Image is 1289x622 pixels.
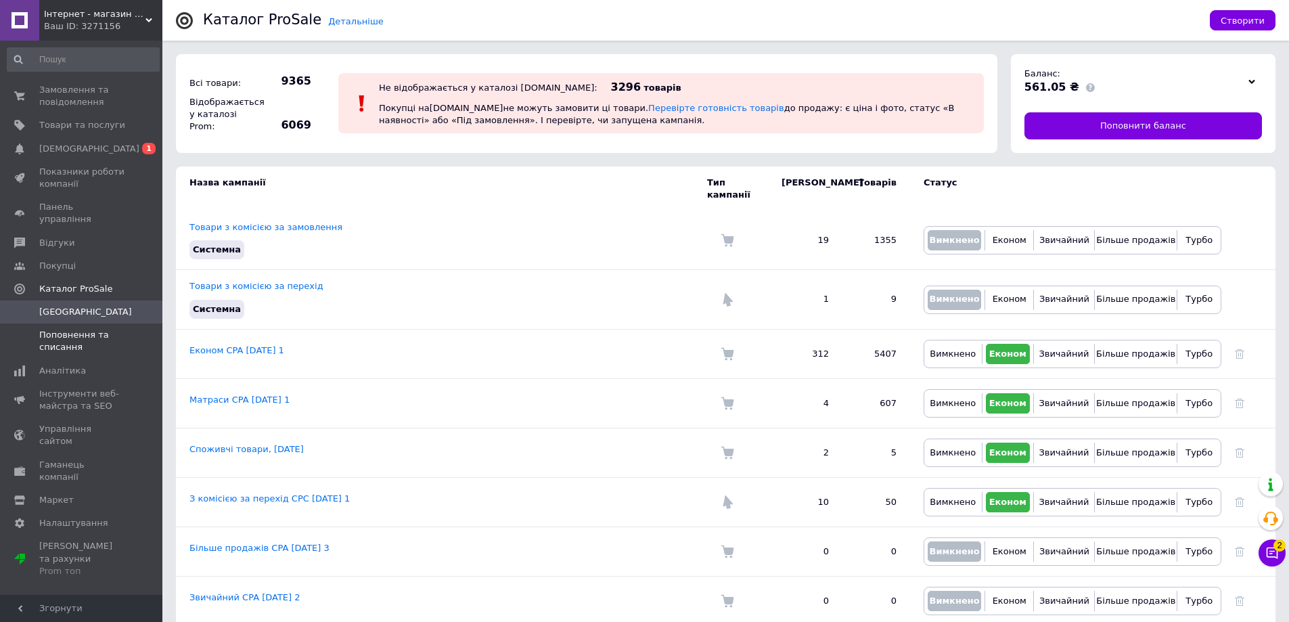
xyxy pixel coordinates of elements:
td: Тип кампанії [707,166,768,211]
a: Перевірте готовність товарів [648,103,784,113]
button: Звичайний [1037,443,1091,463]
span: Економ [993,235,1026,245]
span: Вимкнено [930,497,976,507]
button: Більше продажів [1098,393,1173,414]
td: 19 [768,211,842,270]
button: Більше продажів [1098,591,1173,611]
span: Товари та послуги [39,119,125,131]
button: Турбо [1181,443,1217,463]
span: Звичайний [1039,497,1089,507]
span: Більше продажів [1096,235,1175,245]
span: Більше продажів [1096,546,1175,556]
span: Більше продажів [1096,497,1175,507]
button: Більше продажів [1098,344,1173,364]
button: Вимкнено [928,492,978,512]
button: Вимкнено [928,591,981,611]
span: Вимкнено [929,546,979,556]
img: Комісія за замовлення [721,234,734,247]
a: Товари з комісією за замовлення [189,222,342,232]
span: 3296 [611,81,641,93]
img: Комісія за замовлення [721,594,734,608]
a: Більше продажів CPA [DATE] 3 [189,543,330,553]
span: [DEMOGRAPHIC_DATA] [39,143,139,155]
img: Комісія за замовлення [721,397,734,410]
button: Вимкнено [928,541,981,562]
span: Гаманець компанії [39,459,125,483]
a: Поповнити баланс [1024,112,1262,139]
span: Покупці [39,260,76,272]
span: 6069 [264,118,311,133]
span: Турбо [1185,546,1213,556]
button: Економ [986,393,1030,414]
button: Чат з покупцем2 [1259,539,1286,567]
span: Показники роботи компанії [39,166,125,190]
div: Відображається у каталозі Prom: [186,93,261,137]
td: 0 [768,527,842,576]
button: Турбо [1181,393,1217,414]
button: Економ [989,541,1030,562]
td: 0 [842,527,910,576]
span: Турбо [1185,596,1213,606]
td: 312 [768,329,842,378]
td: Статус [910,166,1221,211]
span: 1 [142,143,156,154]
img: Комісія за замовлення [721,545,734,558]
button: Турбо [1181,344,1217,364]
span: Відгуки [39,237,74,249]
a: Видалити [1235,546,1244,556]
div: Всі товари: [186,74,261,93]
img: Комісія за перехід [721,495,734,509]
span: Поповнити баланс [1100,120,1186,132]
a: Видалити [1235,596,1244,606]
button: Турбо [1181,290,1217,310]
td: 10 [768,477,842,527]
button: Більше продажів [1098,492,1173,512]
td: 2 [768,428,842,477]
td: 607 [842,378,910,428]
span: Більше продажів [1096,349,1175,359]
span: Управління сайтом [39,423,125,447]
button: Економ [989,591,1030,611]
button: Вимкнено [928,344,978,364]
span: Вимкнено [929,294,979,304]
td: 1355 [842,211,910,270]
a: Видалити [1235,497,1244,507]
span: Інтернет - магазин A&B Tech [44,8,145,20]
button: Звичайний [1037,393,1091,414]
span: Турбо [1185,497,1213,507]
span: Більше продажів [1096,398,1175,408]
button: Вимкнено [928,290,981,310]
a: Товари з комісією за перехід [189,281,323,291]
span: 9365 [264,74,311,89]
button: Економ [986,443,1030,463]
button: Більше продажів [1098,443,1173,463]
a: Видалити [1235,447,1244,458]
button: Створити [1210,10,1275,30]
button: Економ [989,290,1030,310]
button: Турбо [1181,230,1217,250]
span: Вимкнено [930,447,976,458]
a: Економ CPA [DATE] 1 [189,345,284,355]
span: Звичайний [1039,349,1089,359]
td: 5 [842,428,910,477]
span: Вимкнено [930,398,976,408]
div: Не відображається у каталозі [DOMAIN_NAME]: [379,83,597,93]
button: Звичайний [1037,344,1091,364]
span: Турбо [1185,398,1213,408]
a: Звичайний CPA [DATE] 2 [189,592,300,602]
td: Назва кампанії [176,166,707,211]
span: [PERSON_NAME] та рахунки [39,540,125,577]
span: Вимкнено [929,235,979,245]
button: Економ [986,492,1030,512]
span: Звичайний [1039,235,1089,245]
a: Споживчі товари, [DATE] [189,444,304,454]
img: Комісія за перехід [721,293,734,307]
input: Пошук [7,47,160,72]
span: Аналітика [39,365,86,377]
button: Звичайний [1037,541,1091,562]
span: Системна [193,304,241,314]
span: Економ [993,596,1026,606]
span: Більше продажів [1096,447,1175,458]
td: 50 [842,477,910,527]
a: Видалити [1235,398,1244,408]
